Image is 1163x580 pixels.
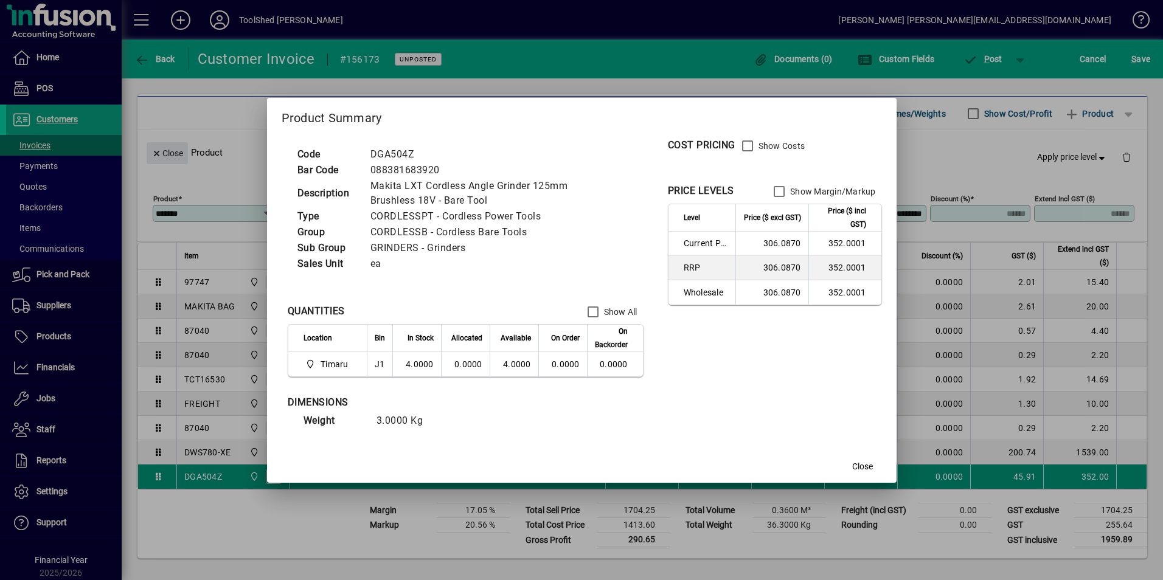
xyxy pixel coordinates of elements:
span: Level [684,211,700,224]
td: 306.0870 [735,256,808,280]
td: 352.0001 [808,232,881,256]
td: 306.0870 [735,280,808,305]
span: Timaru [321,358,349,370]
div: PRICE LEVELS [668,184,734,198]
button: Close [843,456,882,478]
td: Description [291,178,364,209]
td: Sales Unit [291,256,364,272]
span: Close [852,460,873,473]
span: Allocated [451,331,482,345]
td: CORDLESSPT - Cordless Power Tools [364,209,586,224]
span: Price ($ excl GST) [744,211,801,224]
td: 088381683920 [364,162,586,178]
td: GRINDERS - Grinders [364,240,586,256]
label: Show Margin/Markup [788,185,876,198]
span: Price ($ incl GST) [816,204,866,231]
div: COST PRICING [668,138,735,153]
td: Sub Group [291,240,364,256]
div: QUANTITIES [288,304,345,319]
td: ea [364,256,586,272]
td: 4.0000 [490,352,538,376]
td: 4.0000 [392,352,441,376]
span: Wholesale [684,286,728,299]
td: Weight [297,413,370,429]
td: 3.0000 Kg [370,413,443,429]
h2: Product Summary [267,98,897,133]
span: 0.0000 [552,359,580,369]
td: 352.0001 [808,280,881,305]
div: DIMENSIONS [288,395,592,410]
td: Makita LXT Cordless Angle Grinder 125mm Brushless 18V - Bare Tool [364,178,586,209]
label: Show Costs [756,140,805,152]
td: DGA504Z [364,147,586,162]
span: Location [304,331,332,345]
span: Current Price [684,237,728,249]
td: 306.0870 [735,232,808,256]
span: Bin [375,331,385,345]
span: Timaru [304,357,353,371]
td: J1 [367,352,392,376]
td: Bar Code [291,162,364,178]
span: In Stock [408,331,434,345]
td: CORDLESSB - Cordless Bare Tools [364,224,586,240]
td: 0.0000 [441,352,490,376]
label: Show All [602,306,637,318]
td: 352.0001 [808,256,881,280]
span: Available [501,331,531,345]
span: On Backorder [595,325,628,351]
span: On Order [551,331,580,345]
td: Code [291,147,364,162]
td: Type [291,209,364,224]
td: Group [291,224,364,240]
span: RRP [684,261,728,274]
td: 0.0000 [587,352,643,376]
